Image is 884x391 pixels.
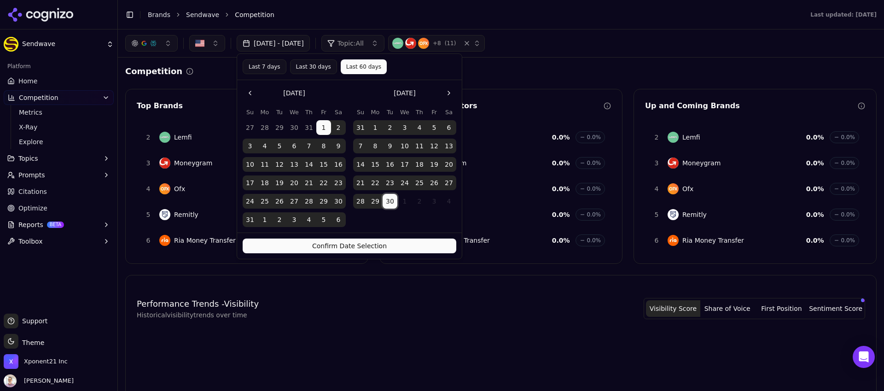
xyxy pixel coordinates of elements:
button: Tuesday, July 29th, 2025 [272,120,287,135]
button: Tuesday, September 16th, 2025, selected [383,157,397,172]
button: Topics [4,151,114,166]
span: Xponent21 Inc [24,357,68,366]
button: Thursday, September 4th, 2025, selected [302,212,316,227]
button: Wednesday, September 24th, 2025, selected [397,175,412,190]
button: Last 60 days [341,59,387,74]
a: Metrics [15,106,103,119]
span: Metrics [19,108,99,117]
button: Saturday, August 16th, 2025, selected [331,157,346,172]
button: Last 7 days [243,59,286,74]
th: Friday [427,108,442,117]
span: + 8 [433,40,441,47]
img: Moneygram [159,158,170,169]
button: Go to the Previous Month [243,86,257,100]
span: Topic: All [337,39,364,48]
span: Moneygram [174,158,212,168]
span: 0.0 % [552,158,570,168]
button: Saturday, August 2nd, 2025, selected [331,120,346,135]
button: Saturday, September 20th, 2025, selected [442,157,456,172]
th: Wednesday [287,108,302,117]
button: Saturday, September 27th, 2025, selected [442,175,456,190]
span: 0.0% [587,185,601,193]
button: Thursday, August 28th, 2025, selected [302,194,316,209]
div: Last updated: [DATE] [810,11,877,18]
img: United States [195,39,204,48]
span: Ria Money Transfer [682,236,744,245]
div: Up and Coming Brands [645,100,858,111]
span: 6 [651,236,662,245]
span: Lemfi [174,133,192,142]
p: Historical visibility trends over time [137,310,259,320]
img: Ofx [159,183,170,194]
button: Tuesday, August 12th, 2025, selected [272,157,287,172]
span: X-Ray [19,123,99,132]
span: Reports [18,220,43,229]
a: Home [4,74,114,88]
span: 0.0% [587,237,601,244]
button: Friday, September 5th, 2025, selected [316,212,331,227]
span: 0.0% [841,237,855,244]
a: Optimize [4,201,114,216]
button: Open user button [4,374,74,387]
button: Friday, September 12th, 2025, selected [427,139,442,153]
button: Friday, August 29th, 2025, selected [316,194,331,209]
th: Tuesday [272,108,287,117]
th: Tuesday [383,108,397,117]
span: Ofx [174,184,185,193]
span: 0.0% [587,159,601,167]
img: Moneygram [405,38,416,49]
button: Tuesday, August 26th, 2025, selected [272,194,287,209]
img: Ria Money Transfer [159,235,170,246]
img: Lemfi [392,38,403,49]
button: Monday, September 1st, 2025, selected [368,120,383,135]
table: August 2025 [243,108,346,227]
span: Competition [19,93,58,102]
button: Sunday, September 14th, 2025, selected [353,157,368,172]
img: Kiryako Sharikas [4,374,17,387]
button: Thursday, July 31st, 2025 [302,120,316,135]
a: X-Ray [15,121,103,134]
img: Ria Money Transfer [668,235,679,246]
button: Competition [4,90,114,105]
span: 0.0 % [806,133,824,142]
span: 2 [143,133,154,142]
button: Sunday, August 17th, 2025, selected [243,175,257,190]
button: Monday, September 22nd, 2025, selected [368,175,383,190]
span: Citations [18,187,47,196]
button: Friday, August 8th, 2025, selected [316,139,331,153]
button: Tuesday, August 5th, 2025, selected [272,139,287,153]
button: ReportsBETA [4,217,114,232]
span: Lemfi [682,133,700,142]
a: Citations [4,184,114,199]
span: 5 [651,210,662,219]
th: Monday [368,108,383,117]
th: Thursday [412,108,427,117]
button: Wednesday, August 13th, 2025, selected [287,157,302,172]
span: Ria Money Transfer [428,236,490,245]
img: Ofx [418,38,429,49]
button: Friday, August 22nd, 2025, selected [316,175,331,190]
button: Share of Voice [700,300,755,317]
button: Tuesday, August 19th, 2025, selected [272,175,287,190]
button: Friday, September 5th, 2025, selected [427,120,442,135]
button: Friday, August 15th, 2025, selected [316,157,331,172]
span: Topics [18,154,38,163]
button: Thursday, August 14th, 2025, selected [302,157,316,172]
span: 0.0% [841,211,855,218]
span: Toolbox [18,237,43,246]
button: Sentiment Score [808,300,863,317]
button: Monday, September 8th, 2025, selected [368,139,383,153]
button: Monday, August 11th, 2025, selected [257,157,272,172]
button: Tuesday, September 9th, 2025, selected [383,139,397,153]
span: 0.0 % [806,210,824,219]
button: Open organization switcher [4,354,68,369]
span: 3 [651,158,662,168]
span: 0.0% [841,134,855,141]
span: 0.0 % [552,133,570,142]
a: Brands [148,11,170,18]
button: Monday, August 18th, 2025, selected [257,175,272,190]
th: Sunday [353,108,368,117]
span: 0.0 % [552,236,570,245]
div: Open Intercom Messenger [853,346,875,368]
button: Monday, September 1st, 2025, selected [257,212,272,227]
